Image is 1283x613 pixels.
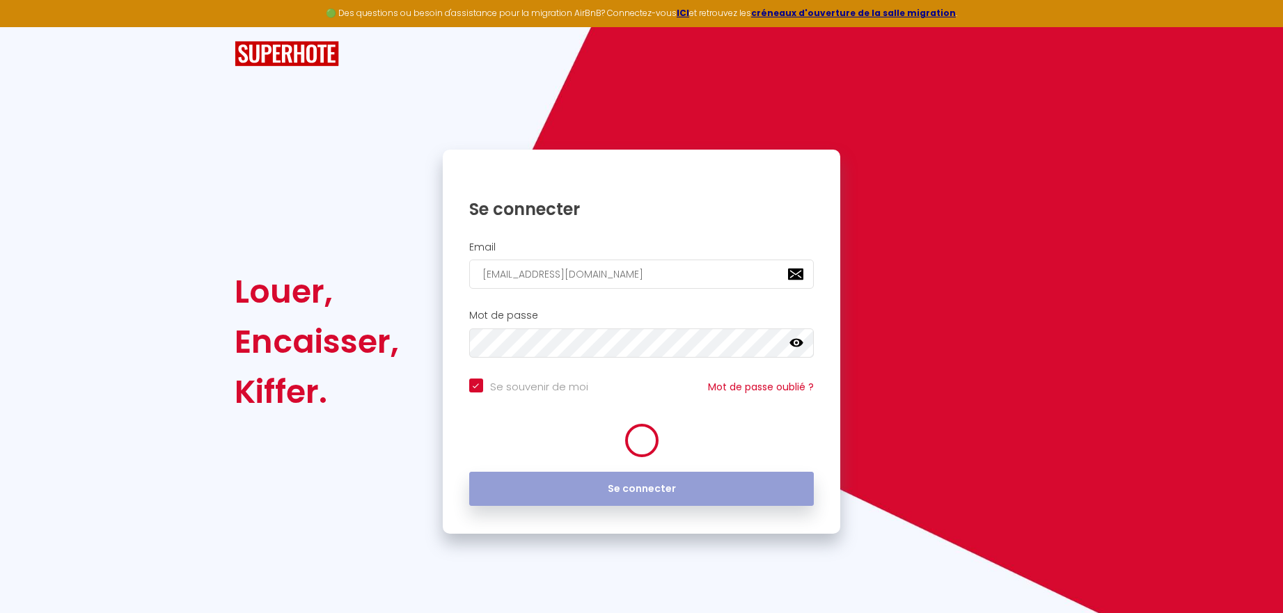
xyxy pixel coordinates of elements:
h2: Mot de passe [469,310,814,321]
a: créneaux d'ouverture de la salle migration [751,7,956,19]
button: Se connecter [469,472,814,507]
a: Mot de passe oublié ? [708,380,814,394]
img: SuperHote logo [235,41,339,67]
div: Encaisser, [235,317,399,367]
h2: Email [469,241,814,253]
input: Ton Email [469,260,814,289]
h1: Se connecter [469,198,814,220]
div: Kiffer. [235,367,399,417]
div: Louer, [235,266,399,317]
a: ICI [677,7,689,19]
